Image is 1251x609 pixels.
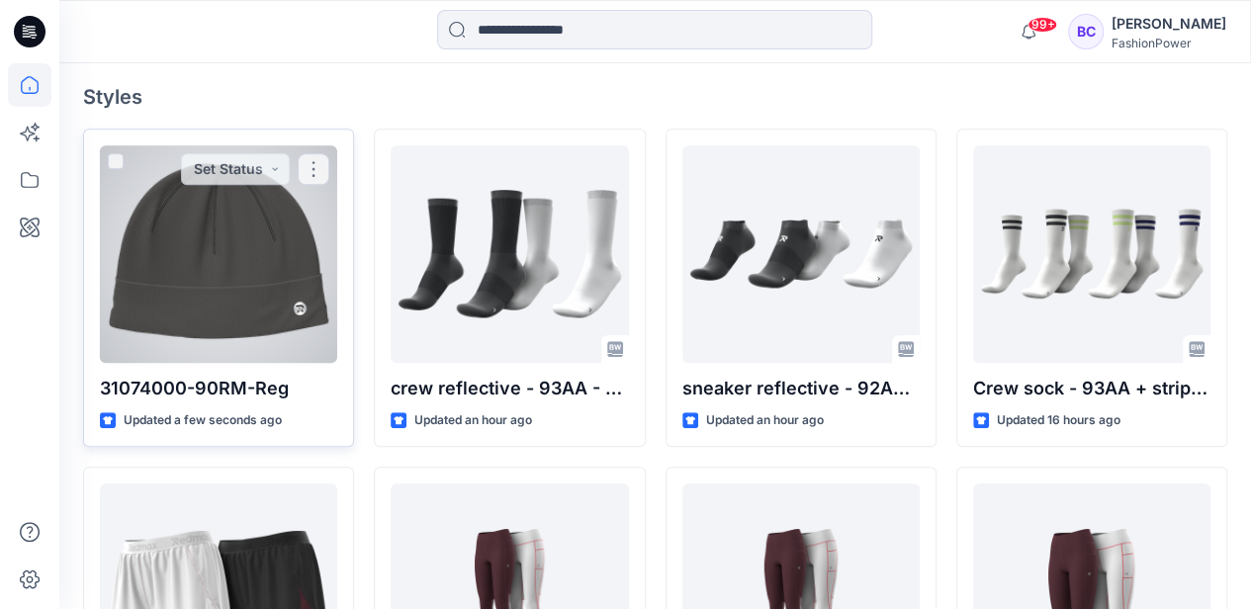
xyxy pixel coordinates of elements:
div: BC [1068,14,1104,49]
a: 31074000-90RM-Reg [100,145,337,363]
div: [PERSON_NAME] [1112,12,1226,36]
p: Updated 16 hours ago [997,410,1120,431]
p: Updated an hour ago [706,410,824,431]
div: FashionPower [1112,36,1226,50]
p: Updated an hour ago [414,410,532,431]
a: crew reflective - 93AA - Vian [391,145,628,363]
a: sneaker reflective - 92AA - Valo [682,145,920,363]
p: Updated a few seconds ago [124,410,282,431]
a: Crew sock - 93AA + stripes [973,145,1210,363]
h4: Styles [83,85,1227,109]
p: 31074000-90RM-Reg [100,375,337,402]
span: 99+ [1028,17,1057,33]
p: crew reflective - 93AA - Vian [391,375,628,402]
p: sneaker reflective - 92AA - Valo [682,375,920,402]
p: Crew sock - 93AA + stripes [973,375,1210,402]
